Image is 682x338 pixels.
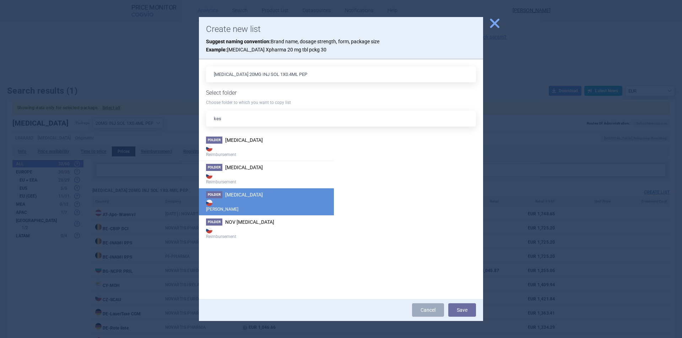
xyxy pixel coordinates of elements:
[206,89,476,96] h1: Select folder
[225,165,263,170] span: Kesimpta
[448,303,476,317] button: Save
[206,226,327,240] strong: Reimbursement
[206,100,476,106] p: Choose folder to which you want to copy list
[206,145,212,151] img: CZ
[225,192,263,198] span: Kesimpta
[206,39,271,44] strong: Suggest naming convention:
[206,191,222,198] span: Folder
[225,219,274,225] span: NOV KESIMPTA
[206,111,476,127] input: Filter target folder…
[206,137,222,144] span: Folder
[206,198,327,212] strong: [PERSON_NAME]
[206,38,476,54] p: Brand name, dosage strength, form, package size [MEDICAL_DATA] Xpharma 20 mg tbl pckg 30
[206,227,212,233] img: CZ
[206,172,212,179] img: CZ
[206,47,227,52] strong: Example:
[206,164,222,171] span: Folder
[206,171,327,185] strong: Reimbursement
[206,144,327,158] strong: Reimbursement
[206,200,212,206] img: CZ
[412,303,444,317] a: Cancel
[206,218,222,226] span: Folder
[225,137,263,143] span: Kesimpta
[206,66,476,82] input: List name
[206,24,476,34] h1: Create new list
